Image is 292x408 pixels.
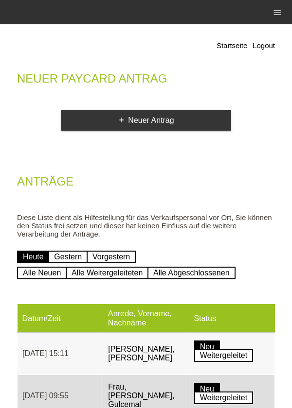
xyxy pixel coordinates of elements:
[194,383,220,395] a: Neu
[17,267,67,279] a: Alle Neuen
[66,267,148,279] a: Alle Weitergeleiteten
[17,251,50,263] a: Heute
[194,391,254,404] a: Weitergeleitet
[118,116,126,124] i: add
[18,333,103,375] td: [DATE] 15:11
[18,304,103,333] th: Datum/Zeit
[253,41,275,50] a: Logout
[217,41,247,50] a: Startseite
[48,251,88,263] a: Gestern
[108,345,174,362] a: [PERSON_NAME], [PERSON_NAME]
[194,340,220,353] a: Neu
[189,304,274,333] th: Status
[17,74,275,88] h2: Neuer Paycard Antrag
[87,251,136,263] a: Vorgestern
[61,110,231,131] a: addNeuer Antrag
[194,349,254,362] a: Weitergeleitet
[268,9,287,15] a: menu
[103,304,189,333] th: Anrede, Vorname, Nachname
[273,8,282,17] i: menu
[147,267,236,279] a: Alle Abgeschlossenen
[17,177,275,191] h2: Anträge
[17,213,275,238] p: Diese Liste dient als Hilfestellung für das Verkaufspersonal vor Ort, Sie können den Status frei ...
